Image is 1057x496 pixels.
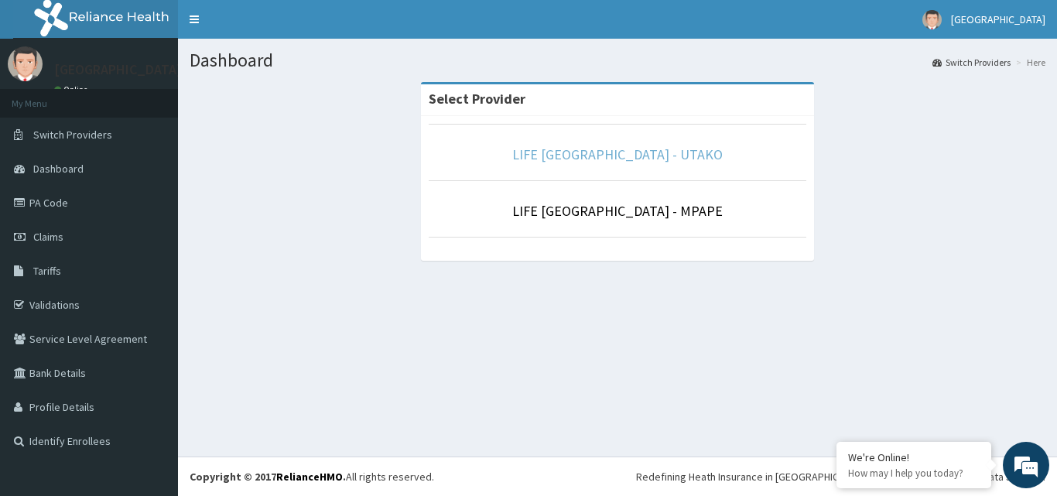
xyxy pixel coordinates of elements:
span: [GEOGRAPHIC_DATA] [951,12,1045,26]
a: Switch Providers [932,56,1011,69]
a: LIFE [GEOGRAPHIC_DATA] - MPAPE [512,202,723,220]
span: Tariffs [33,264,61,278]
footer: All rights reserved. [178,457,1057,496]
span: Claims [33,230,63,244]
img: User Image [922,10,942,29]
li: Here [1012,56,1045,69]
strong: Select Provider [429,90,525,108]
span: Switch Providers [33,128,112,142]
a: LIFE [GEOGRAPHIC_DATA] - UTAKO [512,145,723,163]
h1: Dashboard [190,50,1045,70]
p: [GEOGRAPHIC_DATA] [54,63,182,77]
div: We're Online! [848,450,980,464]
a: Online [54,84,91,95]
span: Dashboard [33,162,84,176]
img: User Image [8,46,43,81]
div: Redefining Heath Insurance in [GEOGRAPHIC_DATA] using Telemedicine and Data Science! [636,469,1045,484]
a: RelianceHMO [276,470,343,484]
strong: Copyright © 2017 . [190,470,346,484]
p: How may I help you today? [848,467,980,480]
